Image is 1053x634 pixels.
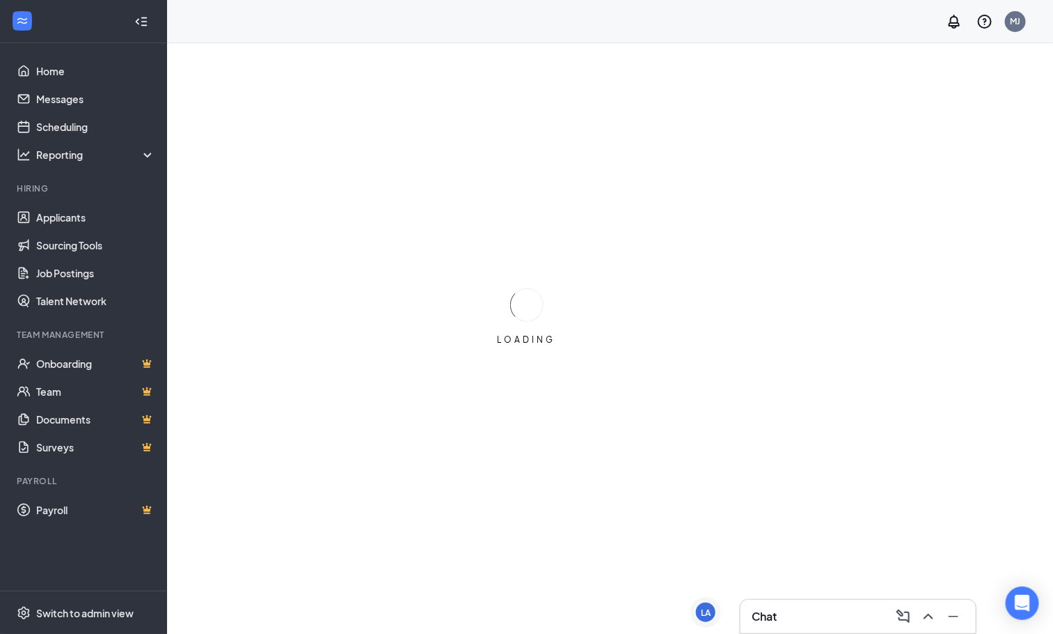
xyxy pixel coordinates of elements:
[36,433,155,461] a: SurveysCrown
[36,405,155,433] a: DocumentsCrown
[17,329,152,341] div: Team Management
[17,606,31,620] svg: Settings
[946,13,963,30] svg: Notifications
[492,334,562,346] div: LOADING
[36,85,155,113] a: Messages
[945,608,962,625] svg: Minimize
[895,608,912,625] svg: ComposeMessage
[892,605,915,628] button: ComposeMessage
[36,606,134,620] div: Switch to admin view
[134,15,148,29] svg: Collapse
[701,607,711,619] div: LA
[17,148,31,162] svg: Analysis
[36,57,155,85] a: Home
[36,496,155,524] a: PayrollCrown
[17,475,152,487] div: Payroll
[36,203,155,231] a: Applicants
[17,183,152,194] div: Hiring
[15,14,29,28] svg: WorkstreamLogo
[917,605,940,628] button: ChevronUp
[36,350,155,378] a: OnboardingCrown
[36,259,155,287] a: Job Postings
[752,609,777,624] h3: Chat
[36,231,155,259] a: Sourcing Tools
[976,13,993,30] svg: QuestionInfo
[36,113,155,141] a: Scheduling
[920,608,937,625] svg: ChevronUp
[36,378,155,405] a: TeamCrown
[36,148,156,162] div: Reporting
[942,605,965,628] button: Minimize
[36,287,155,315] a: Talent Network
[1006,587,1039,620] div: Open Intercom Messenger
[1011,15,1021,27] div: MJ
